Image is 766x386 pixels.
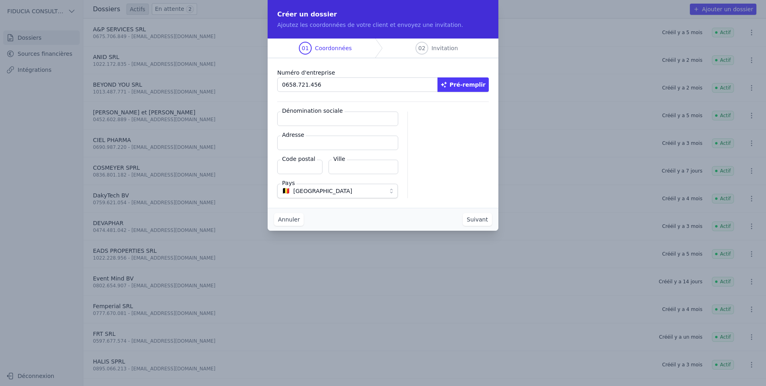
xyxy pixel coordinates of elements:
span: [GEOGRAPHIC_DATA] [293,186,352,196]
span: 🇧🇪 [282,189,290,193]
label: Adresse [280,131,306,139]
p: Ajoutez les coordonnées de votre client et envoyez une invitation. [277,21,489,29]
button: 🇧🇪 [GEOGRAPHIC_DATA] [277,184,398,198]
span: 02 [418,44,425,52]
button: Suivant [463,213,492,226]
button: Pré-remplir [437,77,489,92]
label: Code postal [280,155,317,163]
label: Ville [332,155,347,163]
label: Numéro d'entreprise [277,68,489,77]
label: Pays [280,179,296,187]
nav: Progress [268,39,498,58]
label: Dénomination sociale [280,107,345,115]
span: 01 [302,44,309,52]
span: Invitation [431,44,458,52]
button: Annuler [274,213,304,226]
span: Coordonnées [315,44,352,52]
h2: Créer un dossier [277,10,489,19]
